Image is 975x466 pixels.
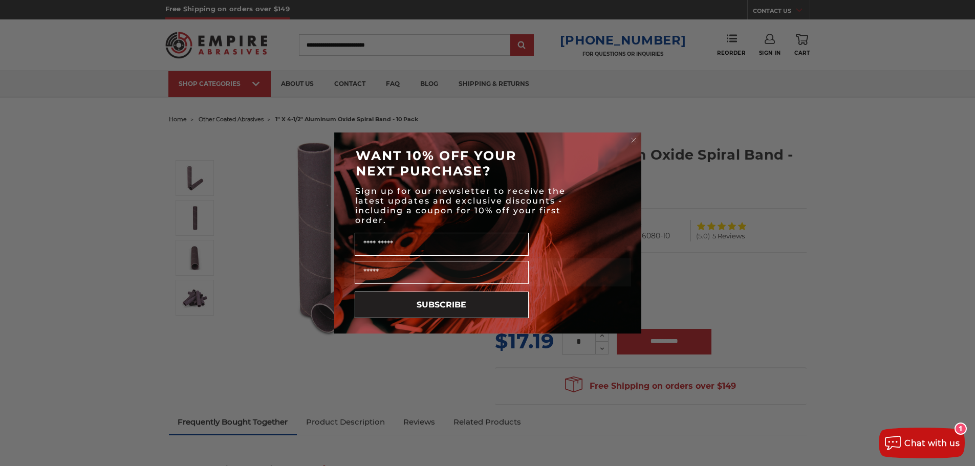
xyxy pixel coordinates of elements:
button: Close dialog [629,135,639,145]
button: SUBSCRIBE [355,292,529,318]
span: Chat with us [904,438,960,448]
span: WANT 10% OFF YOUR NEXT PURCHASE? [356,148,516,179]
div: 1 [956,424,966,434]
button: Chat with us [879,428,965,458]
input: Email [355,261,529,284]
span: Sign up for our newsletter to receive the latest updates and exclusive discounts - including a co... [355,186,566,225]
